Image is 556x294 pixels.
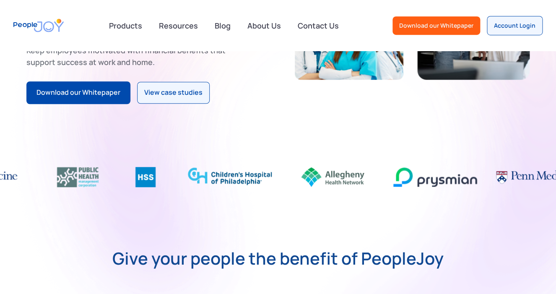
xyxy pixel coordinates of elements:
[242,16,286,35] a: About Us
[26,44,233,68] div: Keep employees motivated with financial benefits that support success at work and home.
[144,87,203,98] div: View case studies
[26,81,130,104] a: Download our Whitepaper
[494,21,535,30] div: Account Login
[399,21,473,30] div: Download our Whitepaper
[487,16,543,35] a: Account Login
[36,87,120,98] div: Download our Whitepaper
[293,16,344,35] a: Contact Us
[210,16,236,35] a: Blog
[392,16,480,35] a: Download our Whitepaper
[154,16,203,35] a: Resources
[112,250,444,267] strong: Give your people the benefit of PeopleJoy
[104,17,147,34] div: Products
[137,82,210,104] a: View case studies
[13,13,64,37] a: home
